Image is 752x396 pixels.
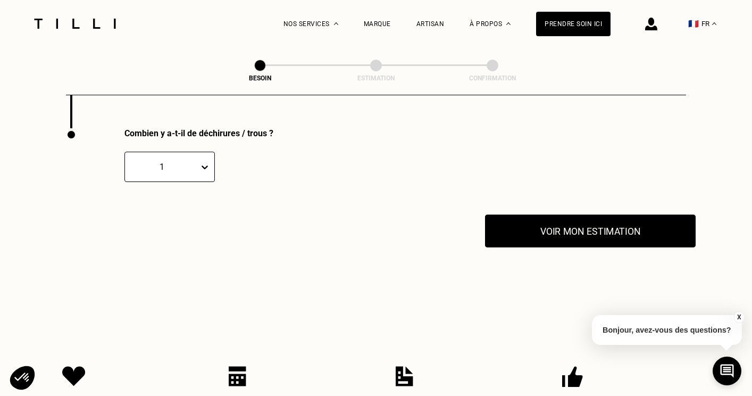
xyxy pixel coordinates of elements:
[592,315,742,345] p: Bonjour, avez-vous des questions?
[30,19,120,29] img: Logo du service de couturière Tilli
[229,366,246,386] img: Icon
[334,22,338,25] img: Menu déroulant
[130,162,194,172] div: 1
[485,214,696,247] button: Voir mon estimation
[124,128,538,138] div: Combien y a-t-il de déchirures / trous ?
[439,75,546,82] div: Confirmation
[645,18,657,30] img: icône connexion
[733,311,744,323] button: X
[562,366,583,387] img: Icon
[416,20,445,28] a: Artisan
[688,19,699,29] span: 🇫🇷
[712,22,716,25] img: menu déroulant
[323,75,429,82] div: Estimation
[207,75,313,82] div: Besoin
[62,366,86,386] img: Icon
[536,12,611,36] a: Prendre soin ici
[396,366,413,386] img: Icon
[364,20,391,28] a: Marque
[506,22,511,25] img: Menu déroulant à propos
